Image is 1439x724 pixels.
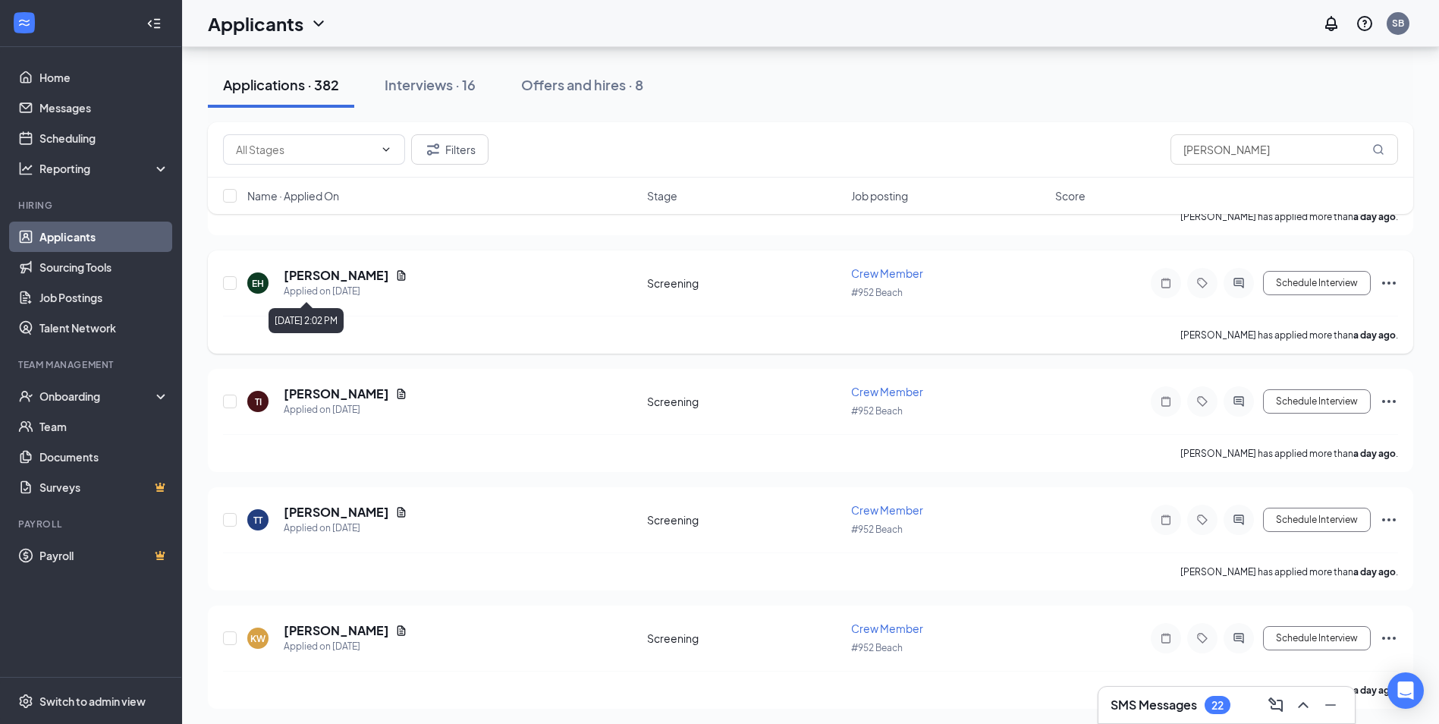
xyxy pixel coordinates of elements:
a: Messages [39,93,169,123]
div: [DATE] 2:02 PM [269,308,344,333]
div: Offers and hires · 8 [521,75,643,94]
h5: [PERSON_NAME] [284,622,389,639]
div: Reporting [39,161,170,176]
svg: Tag [1193,632,1211,644]
span: Job posting [851,188,908,203]
div: Screening [647,275,842,291]
a: Team [39,411,169,442]
a: Talent Network [39,313,169,343]
svg: Note [1157,514,1175,526]
button: Schedule Interview [1263,508,1371,532]
a: Applicants [39,222,169,252]
svg: WorkstreamLogo [17,15,32,30]
div: Interviews · 16 [385,75,476,94]
div: Applied on [DATE] [284,402,407,417]
div: 22 [1211,699,1224,712]
svg: Analysis [18,161,33,176]
svg: Tag [1193,395,1211,408]
span: Crew Member [851,622,923,635]
div: EH [252,277,264,290]
svg: Settings [18,694,33,709]
h1: Applicants [208,11,303,36]
h3: SMS Messages [1111,697,1197,713]
span: Name · Applied On [247,188,339,203]
a: Sourcing Tools [39,252,169,282]
div: Team Management [18,358,166,371]
svg: Document [395,506,407,518]
svg: Ellipses [1380,629,1398,647]
div: Applied on [DATE] [284,639,407,654]
h5: [PERSON_NAME] [284,386,389,402]
span: Stage [647,188,677,203]
b: a day ago [1353,448,1396,459]
a: Scheduling [39,123,169,153]
svg: Note [1157,632,1175,644]
b: a day ago [1353,685,1396,696]
svg: Ellipses [1380,511,1398,529]
button: ChevronUp [1291,693,1315,717]
svg: Tag [1193,277,1211,289]
svg: ActiveChat [1230,632,1248,644]
svg: Document [395,625,407,637]
svg: Notifications [1322,14,1340,33]
div: Onboarding [39,389,156,404]
svg: Collapse [146,16,162,31]
svg: ChevronUp [1294,696,1312,714]
div: Open Intercom Messenger [1387,672,1424,709]
svg: Ellipses [1380,392,1398,411]
a: Documents [39,442,169,472]
span: #952 Beach [851,287,903,298]
span: Score [1055,188,1086,203]
svg: Document [395,269,407,282]
div: TI [255,395,262,408]
span: Crew Member [851,385,923,398]
span: Crew Member [851,266,923,280]
span: Crew Member [851,503,923,517]
div: Switch to admin view [39,694,146,709]
div: Hiring [18,199,166,212]
svg: Tag [1193,514,1211,526]
button: Schedule Interview [1263,389,1371,414]
svg: ActiveChat [1230,514,1248,526]
h5: [PERSON_NAME] [284,504,389,521]
h5: [PERSON_NAME] [284,267,389,284]
p: [PERSON_NAME] has applied more than . [1180,565,1398,578]
a: PayrollCrown [39,540,169,571]
div: TT [253,514,262,527]
span: #952 Beach [851,405,903,417]
div: Applied on [DATE] [284,521,407,536]
svg: ActiveChat [1230,277,1248,289]
a: Job Postings [39,282,169,313]
input: All Stages [236,141,374,158]
a: SurveysCrown [39,472,169,502]
svg: Filter [424,140,442,159]
svg: MagnifyingGlass [1372,143,1384,156]
p: [PERSON_NAME] has applied more than . [1180,447,1398,460]
div: Applied on [DATE] [284,284,407,299]
p: [PERSON_NAME] has applied more than . [1180,329,1398,342]
button: Schedule Interview [1263,271,1371,295]
svg: ChevronDown [380,143,392,156]
svg: UserCheck [18,389,33,404]
svg: Note [1157,395,1175,408]
svg: ComposeMessage [1267,696,1285,714]
div: KW [250,632,265,645]
svg: Document [395,388,407,400]
svg: Note [1157,277,1175,289]
svg: Ellipses [1380,274,1398,292]
div: Screening [647,394,842,409]
button: Filter Filters [411,134,489,165]
b: a day ago [1353,566,1396,578]
a: Home [39,62,169,93]
input: Search in applications [1170,134,1398,165]
button: Minimize [1318,693,1343,717]
div: SB [1392,17,1404,30]
svg: Minimize [1321,696,1340,714]
span: #952 Beach [851,642,903,653]
div: Screening [647,631,842,646]
button: Schedule Interview [1263,626,1371,650]
button: ComposeMessage [1264,693,1288,717]
p: [PERSON_NAME] has applied more than . [1180,684,1398,697]
div: Payroll [18,518,166,530]
b: a day ago [1353,329,1396,341]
